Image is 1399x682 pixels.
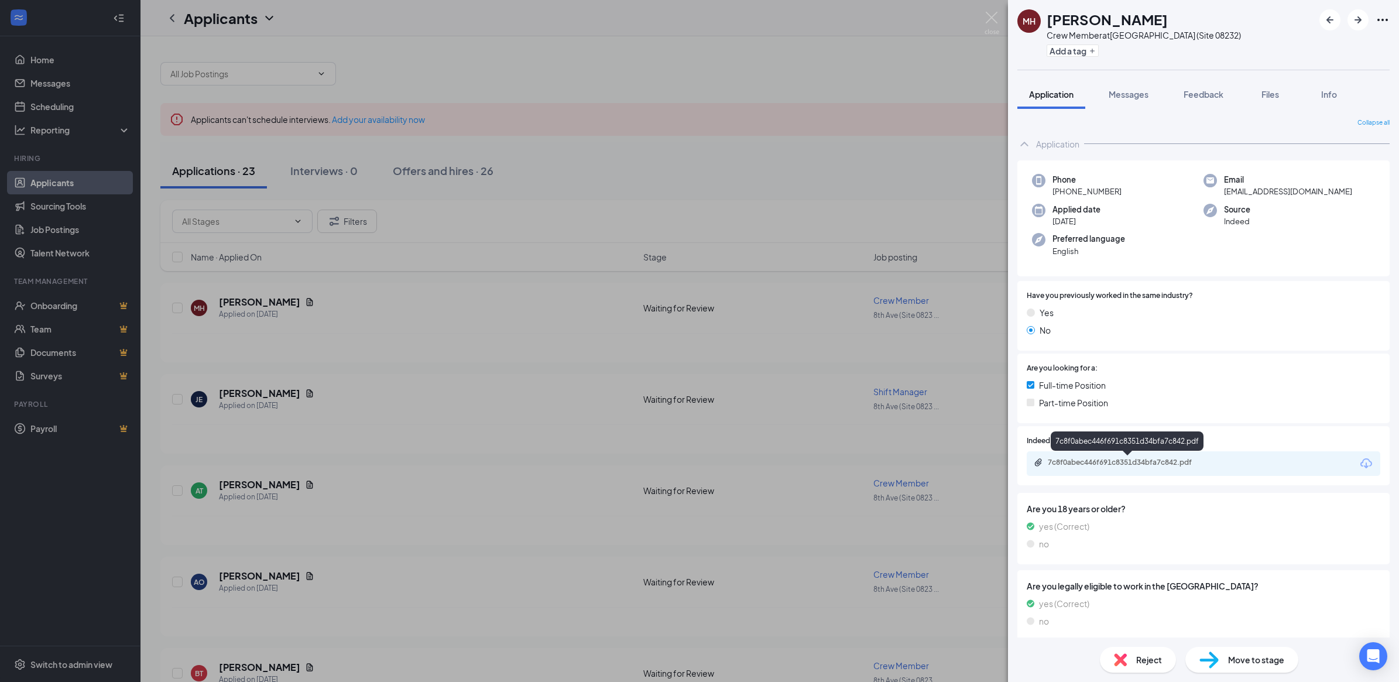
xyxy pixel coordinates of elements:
svg: Plus [1089,47,1096,54]
a: Paperclip7c8f0abec446f691c8351d34bfa7c842.pdf [1034,458,1223,469]
span: Indeed [1224,215,1250,227]
span: English [1052,245,1125,257]
span: Collapse all [1357,118,1390,128]
span: Are you looking for a: [1027,363,1098,374]
span: yes (Correct) [1039,520,1089,533]
span: no [1039,537,1049,550]
span: Preferred language [1052,233,1125,245]
span: Part-time Position [1039,396,1108,409]
svg: Download [1359,457,1373,471]
svg: ArrowRight [1351,13,1365,27]
button: PlusAdd a tag [1047,44,1099,57]
span: [PHONE_NUMBER] [1052,186,1122,197]
div: MH [1023,15,1035,27]
h1: [PERSON_NAME] [1047,9,1168,29]
span: Feedback [1184,89,1223,100]
span: Reject [1136,653,1162,666]
span: Full-time Position [1039,379,1106,392]
svg: Ellipses [1376,13,1390,27]
span: Application [1029,89,1074,100]
div: Application [1036,138,1079,150]
span: Files [1261,89,1279,100]
div: Crew Member at [GEOGRAPHIC_DATA] (Site 08232) [1047,29,1241,41]
span: Email [1224,174,1352,186]
span: Messages [1109,89,1148,100]
svg: ArrowLeftNew [1323,13,1337,27]
svg: ChevronUp [1017,137,1031,151]
span: Have you previously worked in the same industry? [1027,290,1193,301]
div: Open Intercom Messenger [1359,642,1387,670]
div: 7c8f0abec446f691c8351d34bfa7c842.pdf [1051,431,1203,451]
span: Source [1224,204,1250,215]
svg: Paperclip [1034,458,1043,467]
span: no [1039,615,1049,628]
span: yes (Correct) [1039,597,1089,610]
span: [EMAIL_ADDRESS][DOMAIN_NAME] [1224,186,1352,197]
span: Applied date [1052,204,1100,215]
div: 7c8f0abec446f691c8351d34bfa7c842.pdf [1048,458,1212,467]
button: ArrowRight [1347,9,1369,30]
span: Info [1321,89,1337,100]
span: [DATE] [1052,215,1100,227]
span: Are you legally eligible to work in the [GEOGRAPHIC_DATA]? [1027,580,1380,592]
button: ArrowLeftNew [1319,9,1340,30]
span: No [1040,324,1051,337]
span: Are you 18 years or older? [1027,502,1380,515]
span: Move to stage [1228,653,1284,666]
span: Phone [1052,174,1122,186]
span: Indeed Resume [1027,436,1078,447]
span: Yes [1040,306,1054,319]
